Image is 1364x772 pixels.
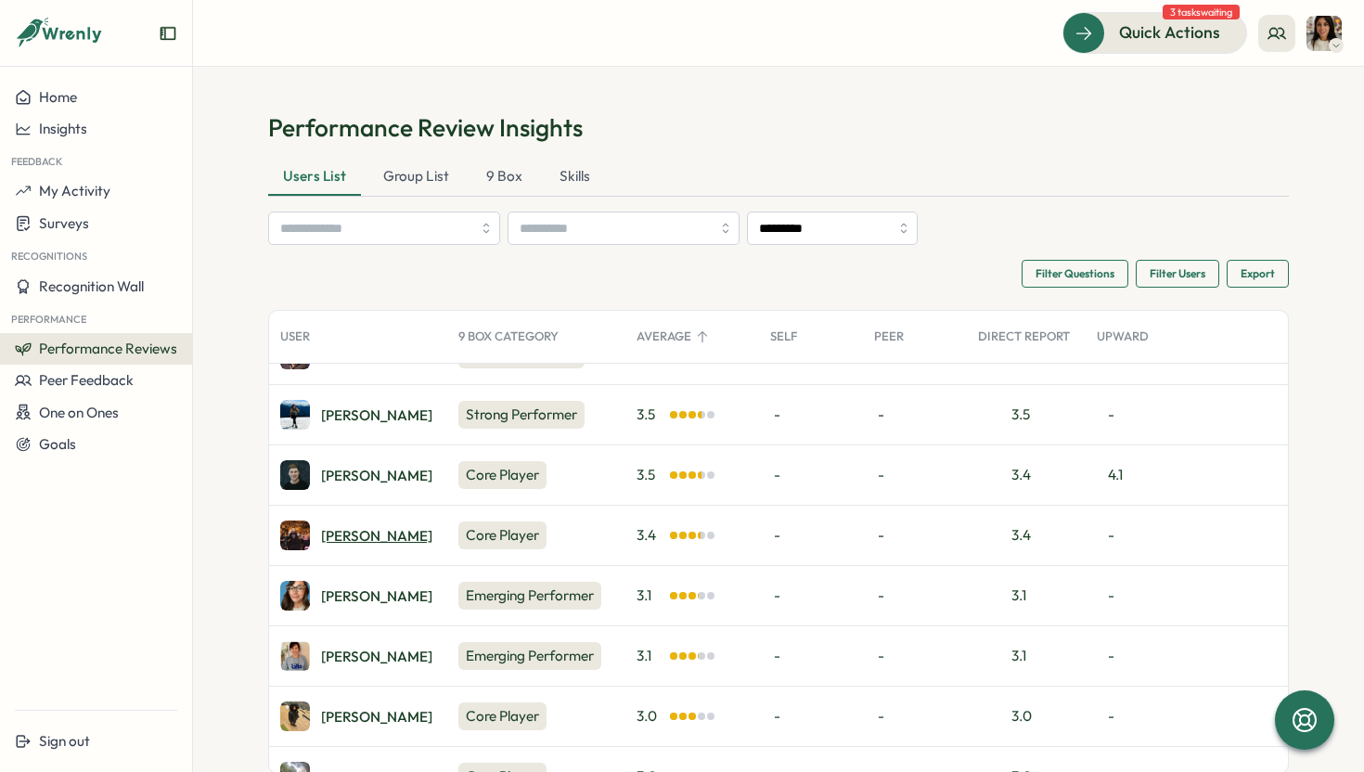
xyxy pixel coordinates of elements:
span: 3.1 [637,585,666,606]
div: Emerging Performer [458,582,601,610]
div: - [863,626,967,686]
h1: Performance Review Insights [268,111,1289,144]
div: Core Player [458,521,547,549]
button: Filter Users [1136,260,1219,288]
span: 3 tasks waiting [1163,5,1240,19]
span: 3.5 [637,405,666,425]
div: 3.0 [1011,706,1032,727]
button: Quick Actions [1062,12,1247,53]
span: Performance Reviews [39,340,177,357]
div: Peer [863,318,967,355]
div: Core Player [458,702,547,730]
div: Users List [268,159,361,196]
div: [PERSON_NAME] [321,408,432,422]
div: - [863,385,967,444]
div: Group List [368,159,464,196]
div: 3.1 [1011,646,1026,666]
img: Jay Murphy [280,701,310,731]
div: - [1086,385,1190,444]
span: 3.4 [637,525,666,546]
a: Samantha Broomfield[PERSON_NAME] [280,641,432,671]
span: Insights [39,120,87,137]
span: Home [39,88,77,106]
div: - [1086,687,1190,746]
span: 3.0 [637,706,666,727]
div: 4.1 [1086,445,1190,505]
div: [PERSON_NAME] [321,650,432,663]
div: 9 Box Category [447,318,625,355]
a: Bradley Jones[PERSON_NAME] [280,521,432,550]
span: Surveys [39,214,89,232]
span: Export [1241,261,1275,287]
div: 3.1 [1011,585,1026,606]
div: User [269,318,447,355]
div: - [759,506,863,565]
span: 3.1 [637,646,666,666]
img: Angel Yebra [280,581,310,611]
div: - [759,626,863,686]
div: - [759,566,863,625]
div: [PERSON_NAME] [321,710,432,724]
div: Emerging Performer [458,642,601,670]
span: 3.5 [637,465,666,485]
img: Bradley Jones [280,521,310,550]
div: 3.4 [1011,465,1031,485]
a: Jay Murphy[PERSON_NAME] [280,701,432,731]
img: Maria Khoury [1306,16,1342,51]
div: 3.5 [1011,405,1030,425]
div: - [1086,626,1190,686]
span: Peer Feedback [39,371,134,389]
div: - [863,445,967,505]
span: Filter Questions [1036,261,1114,287]
div: Self [759,318,863,355]
div: [PERSON_NAME] [321,469,432,482]
div: Core Player [458,461,547,489]
div: 3.4 [1011,525,1031,546]
span: One on Ones [39,404,119,421]
span: Filter Users [1150,261,1205,287]
span: Recognition Wall [39,277,144,295]
a: Ben Cruttenden[PERSON_NAME] [280,460,432,490]
button: Export [1227,260,1289,288]
div: Strong Performer [458,401,585,429]
div: - [759,445,863,505]
img: Samantha Broomfield [280,641,310,671]
img: Kori Keeling [280,400,310,430]
div: - [1086,566,1190,625]
div: 9 Box [471,159,537,196]
div: Average [625,318,759,355]
div: - [759,385,863,444]
a: Angel Yebra[PERSON_NAME] [280,581,432,611]
div: - [863,506,967,565]
div: - [863,687,967,746]
img: Ben Cruttenden [280,460,310,490]
div: - [759,687,863,746]
div: [PERSON_NAME] [321,589,432,603]
button: Expand sidebar [159,24,177,43]
div: Direct Report [967,318,1086,355]
span: My Activity [39,182,110,199]
div: - [1086,506,1190,565]
div: - [863,566,967,625]
div: [PERSON_NAME] [321,529,432,543]
div: Skills [545,159,605,196]
span: Goals [39,435,76,453]
span: Quick Actions [1119,20,1220,45]
span: Sign out [39,732,90,750]
div: Upward [1086,318,1195,355]
button: Filter Questions [1022,260,1128,288]
a: Kori Keeling[PERSON_NAME] [280,400,432,430]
